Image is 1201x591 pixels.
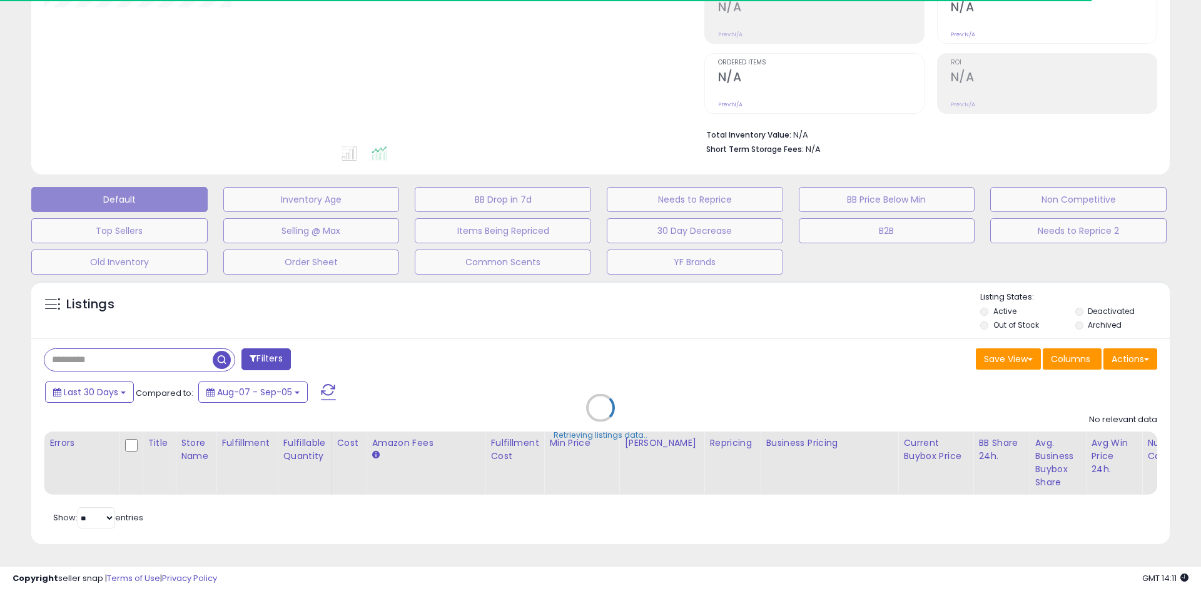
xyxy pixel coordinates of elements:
button: Non Competitive [990,187,1167,212]
button: YF Brands [607,250,783,275]
span: N/A [806,143,821,155]
small: Prev: N/A [718,101,742,108]
div: Retrieving listings data.. [554,430,647,441]
b: Total Inventory Value: [706,129,791,140]
small: Prev: N/A [951,101,975,108]
button: Top Sellers [31,218,208,243]
button: Inventory Age [223,187,400,212]
span: Ordered Items [718,59,924,66]
button: 30 Day Decrease [607,218,783,243]
button: Common Scents [415,250,591,275]
small: Prev: N/A [951,31,975,38]
button: BB Price Below Min [799,187,975,212]
button: BB Drop in 7d [415,187,591,212]
button: Order Sheet [223,250,400,275]
h2: N/A [951,70,1157,87]
span: 2025-10-6 14:11 GMT [1142,572,1188,584]
button: B2B [799,218,975,243]
button: Items Being Repriced [415,218,591,243]
strong: Copyright [13,572,58,584]
button: Default [31,187,208,212]
button: Needs to Reprice 2 [990,218,1167,243]
a: Privacy Policy [162,572,217,584]
a: Terms of Use [107,572,160,584]
button: Old Inventory [31,250,208,275]
small: Prev: N/A [718,31,742,38]
div: seller snap | | [13,573,217,585]
button: Selling @ Max [223,218,400,243]
span: ROI [951,59,1157,66]
h2: N/A [718,70,924,87]
button: Needs to Reprice [607,187,783,212]
li: N/A [706,126,1148,141]
b: Short Term Storage Fees: [706,144,804,154]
